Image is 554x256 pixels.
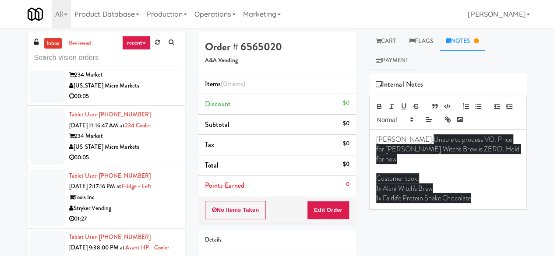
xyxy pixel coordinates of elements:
p: [PERSON_NAME]: [376,135,520,164]
span: Items [205,79,245,89]
li: Tablet User· [PHONE_NUMBER][DATE] 2:17:16 PM atFridge - LeftTools IncStryker Vending01:27 [28,167,185,228]
a: Notes [440,32,485,51]
span: Internal Notes [376,78,423,91]
span: [DATE] 9:38:00 PM at [69,243,125,252]
li: Tablet User· [PHONE_NUMBER][DATE] 11:16:47 AM at234 Cooler234 Market[US_STATE] Micro Markets00:05 [28,106,185,167]
span: Customer took: [376,173,419,183]
img: Micromart [28,7,43,22]
a: Tablet User· [PHONE_NUMBER] [69,110,151,119]
div: 234 Market [69,70,179,81]
ng-pluralize: items [227,79,243,89]
div: 00:05 [69,91,179,102]
span: · [PHONE_NUMBER] [96,110,151,119]
span: Tax [205,140,214,150]
div: $0 [342,138,349,149]
div: [US_STATE] Micro Markets [69,142,179,153]
div: 01:27 [69,214,179,224]
input: Search vision orders [34,50,179,66]
button: Edit Order [307,201,349,219]
div: Stryker Vending [69,203,179,214]
a: Flags [402,32,440,51]
span: [DATE] 2:17:16 PM at [69,182,122,190]
span: (0 ) [221,79,245,89]
span: Unable to process VO. Price for [PERSON_NAME] Witch's Brew is ZERO. Hold for now [376,134,521,164]
a: recent [122,36,151,50]
h5: A&A Vending [205,57,349,64]
li: Tablet User· [PHONE_NUMBER][DATE] 6:58:27 PM at234 Cooler234 Market[US_STATE] Micro Markets00:05 [28,45,185,106]
div: 00:05 [69,152,179,163]
a: Tablet User· [PHONE_NUMBER] [69,172,151,180]
a: 234 Cooler [125,121,151,130]
a: Payment [369,51,416,70]
span: Discount [205,99,231,109]
div: [US_STATE] Micro Markets [69,81,179,91]
span: 1x Fairlife Protein Shake Chocolate [376,193,471,203]
div: 0 [346,179,349,190]
span: · [PHONE_NUMBER] [96,172,151,180]
div: $0 [342,159,349,170]
button: No Items Taken [205,201,266,219]
span: Subtotal [205,119,230,130]
div: 234 Market [69,131,179,142]
div: $0 [342,98,349,109]
a: reviewed [66,38,93,49]
span: Total [205,160,219,170]
h4: Order # 6565020 [205,41,349,53]
a: inbox [44,38,62,49]
span: 1x Alani Witch's Brew [376,183,433,193]
span: Points Earned [205,180,244,190]
span: [DATE] 11:16:47 AM at [69,121,125,130]
div: $0 [342,118,349,129]
div: Tools Inc [69,192,179,203]
span: · [PHONE_NUMBER] [96,233,151,241]
a: Cart [369,32,403,51]
a: Tablet User· [PHONE_NUMBER] [69,233,151,241]
a: Fridge - Left [122,182,152,190]
div: Details [205,235,349,245]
